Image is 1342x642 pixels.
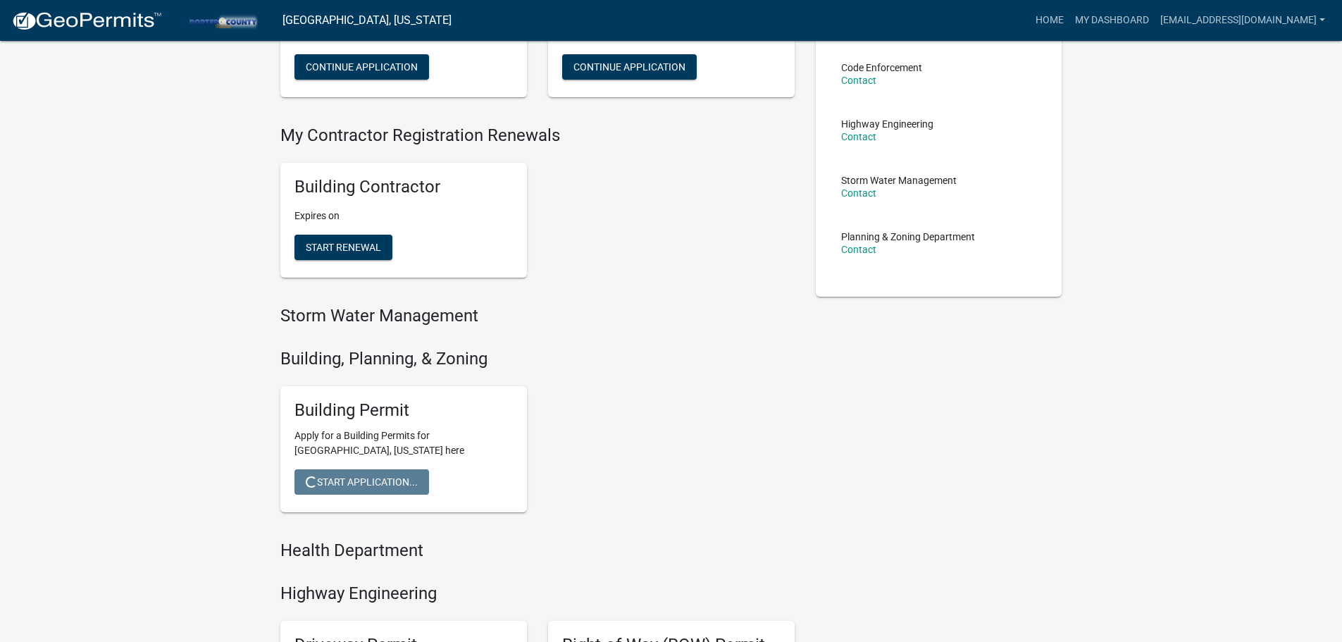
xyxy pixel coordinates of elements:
[841,75,876,86] a: Contact
[294,428,513,458] p: Apply for a Building Permits for [GEOGRAPHIC_DATA], [US_STATE] here
[294,209,513,223] p: Expires on
[1155,7,1331,34] a: [EMAIL_ADDRESS][DOMAIN_NAME]
[173,11,271,30] img: Porter County, Indiana
[282,8,452,32] a: [GEOGRAPHIC_DATA], [US_STATE]
[294,177,513,197] h5: Building Contractor
[841,119,933,129] p: Highway Engineering
[280,584,795,604] h4: Highway Engineering
[841,187,876,199] a: Contact
[280,125,795,289] wm-registration-list-section: My Contractor Registration Renewals
[841,175,957,185] p: Storm Water Management
[1069,7,1155,34] a: My Dashboard
[294,54,429,80] button: Continue Application
[294,235,392,260] button: Start Renewal
[306,242,381,253] span: Start Renewal
[294,469,429,495] button: Start Application...
[841,131,876,142] a: Contact
[294,400,513,421] h5: Building Permit
[841,63,922,73] p: Code Enforcement
[280,349,795,369] h4: Building, Planning, & Zoning
[280,541,795,561] h4: Health Department
[841,244,876,255] a: Contact
[280,125,795,146] h4: My Contractor Registration Renewals
[1030,7,1069,34] a: Home
[841,232,975,242] p: Planning & Zoning Department
[306,476,418,488] span: Start Application...
[280,306,795,326] h4: Storm Water Management
[562,54,697,80] button: Continue Application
